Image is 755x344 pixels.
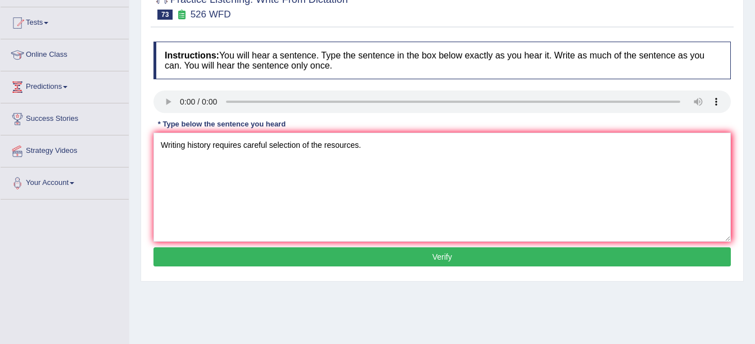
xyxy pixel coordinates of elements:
a: Online Class [1,39,129,67]
b: Instructions: [165,51,219,60]
div: * Type below the sentence you heard [153,119,290,129]
span: 73 [157,10,173,20]
small: Exam occurring question [175,10,187,20]
a: Strategy Videos [1,135,129,164]
button: Verify [153,247,731,266]
a: Predictions [1,71,129,99]
a: Success Stories [1,103,129,132]
a: Your Account [1,168,129,196]
h4: You will hear a sentence. Type the sentence in the box below exactly as you hear it. Write as muc... [153,42,731,79]
a: Tests [1,7,129,35]
small: 526 WFD [191,9,231,20]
